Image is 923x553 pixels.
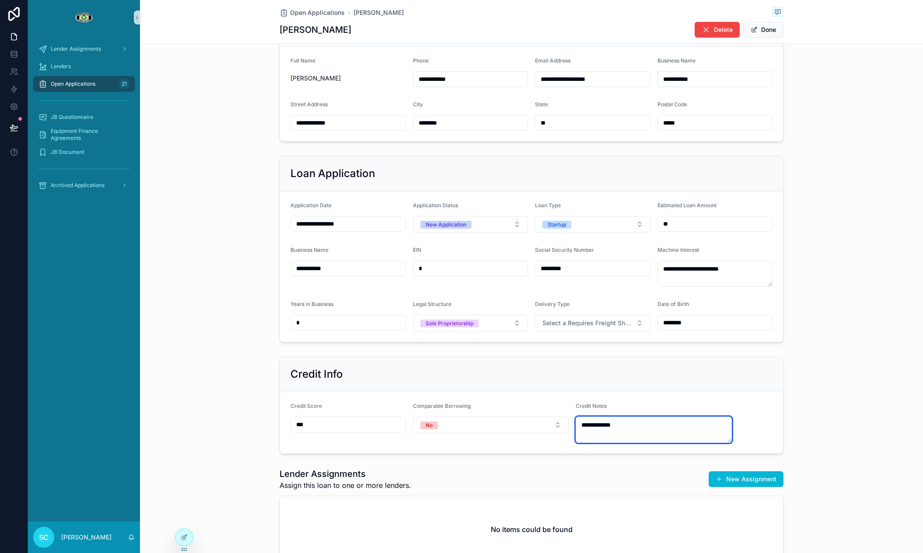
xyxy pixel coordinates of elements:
[33,144,135,160] a: JB Document
[491,524,573,535] h2: No items could be found
[714,25,733,34] span: Delete
[39,532,49,543] span: SC
[280,8,345,17] a: Open Applications
[657,101,687,108] span: Postal Code
[290,57,315,64] span: Full Name
[290,403,322,409] span: Credit Score
[51,45,101,52] span: Lender Assignments
[61,533,112,542] p: [PERSON_NAME]
[743,22,783,38] button: Done
[33,59,135,74] a: Lenders
[33,76,135,92] a: Open Applications21
[413,247,421,253] span: EIN
[413,216,528,233] button: Select Button
[542,319,633,327] span: Select a Requires Freight Shipping?
[33,109,135,125] a: JB Questionnaire
[548,221,566,229] div: Startup
[413,315,528,331] button: Select Button
[413,403,471,409] span: Comparable Borrowing
[413,202,458,209] span: Application Status
[51,114,93,121] span: JB Questionnaire
[290,301,333,307] span: Years in Business
[535,216,650,233] button: Select Button
[695,22,740,38] button: Delete
[33,41,135,57] a: Lender Assignments
[426,221,466,229] div: New Application
[33,127,135,143] a: Equipment Finance Agreements
[657,57,696,64] span: Business Name
[290,167,375,181] h2: Loan Application
[657,301,689,307] span: Date of Birth
[413,57,429,64] span: Phone
[290,202,332,209] span: Application Date
[709,471,783,487] button: New Assignment
[51,182,105,189] span: Archived Applications
[290,101,328,108] span: Street Address
[426,421,433,429] div: No
[353,8,404,17] a: [PERSON_NAME]
[290,247,329,253] span: Business Name
[51,80,95,87] span: Open Applications
[51,63,71,70] span: Lenders
[33,177,135,193] a: Archived Applications
[119,79,129,89] div: 21
[290,367,343,381] h2: Credit Info
[657,247,699,253] span: Machine Interest
[535,315,650,331] button: Select Button
[290,8,345,17] span: Open Applications
[426,320,473,327] div: Sole Proprietorship
[280,468,411,480] h1: Lender Assignments
[413,417,569,433] button: Select Button
[413,101,423,108] span: City
[413,301,451,307] span: Legal Structure
[28,35,140,205] div: scrollable content
[535,247,594,253] span: Social Security Number
[75,10,93,24] img: App logo
[280,24,351,36] h1: [PERSON_NAME]
[535,301,570,307] span: Delivery Type
[280,480,411,490] span: Assign this loan to one or more lenders.
[290,74,406,83] span: [PERSON_NAME]
[535,202,561,209] span: Loan Type
[51,149,84,156] span: JB Document
[51,128,126,142] span: Equipment Finance Agreements
[576,403,607,409] span: Credit Notes
[657,202,717,209] span: Estimated Loan Amount
[535,101,548,108] span: State
[535,57,570,64] span: Email Address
